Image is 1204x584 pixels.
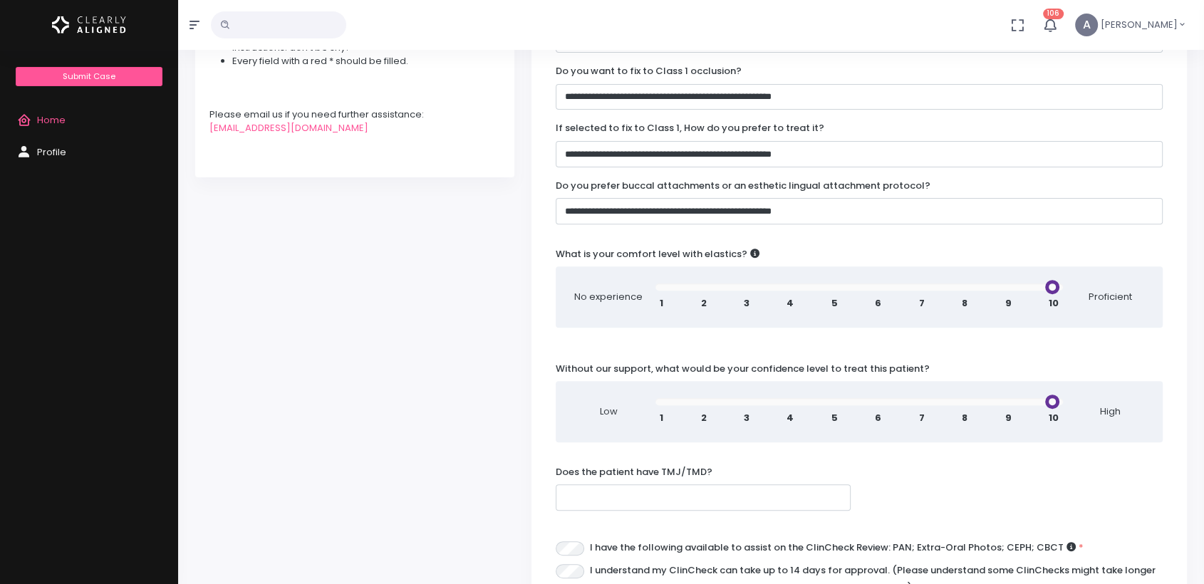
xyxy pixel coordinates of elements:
span: Low [573,405,644,419]
span: 6 [875,411,881,425]
span: 8 [962,296,967,311]
a: [EMAIL_ADDRESS][DOMAIN_NAME] [209,121,368,135]
a: Submit Case [16,67,162,86]
span: Home [37,113,66,127]
label: Without our support, what would be your confidence level to treat this patient? [556,362,930,376]
span: 4 [787,411,794,425]
span: Submit Case [63,71,115,82]
span: A [1075,14,1098,36]
span: No experience [573,290,644,304]
div: Please email us if you need further assistance: [209,108,500,122]
span: 3 [744,411,749,425]
span: 5 [831,411,838,425]
span: Profile [37,145,66,159]
span: 9 [1005,296,1012,311]
span: 10 [1049,296,1059,311]
span: 1 [660,411,663,425]
span: 1 [660,296,663,311]
span: 4 [787,296,794,311]
span: 6 [875,296,881,311]
span: 9 [1005,411,1012,425]
span: 7 [919,296,925,311]
label: Do you want to fix to Class 1 occlusion? [556,64,742,78]
label: If selected to fix to Class 1, How do you prefer to treat it? [556,121,824,135]
span: 5 [831,296,838,311]
span: 10 [1049,411,1059,425]
span: 2 [700,296,706,311]
label: I have the following available to assist on the ClinCheck Review: PAN; Extra-Oral Photos; CEPH; CBCT [590,539,1084,556]
span: Proficient [1074,290,1146,304]
label: Do you prefer buccal attachments or an esthetic lingual attachment protocol? [556,179,930,193]
img: Logo Horizontal [52,10,126,40]
li: Every field with a red * should be filled. [232,54,500,68]
label: Does the patient have TMJ/TMD? [556,465,712,479]
span: 106 [1043,9,1064,19]
span: 8 [962,411,967,425]
span: 3 [744,296,749,311]
label: What is your comfort level with elastics? [556,247,759,261]
span: High [1074,405,1146,419]
span: 7 [919,411,925,425]
span: [PERSON_NAME] [1101,18,1178,32]
span: 2 [700,411,706,425]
